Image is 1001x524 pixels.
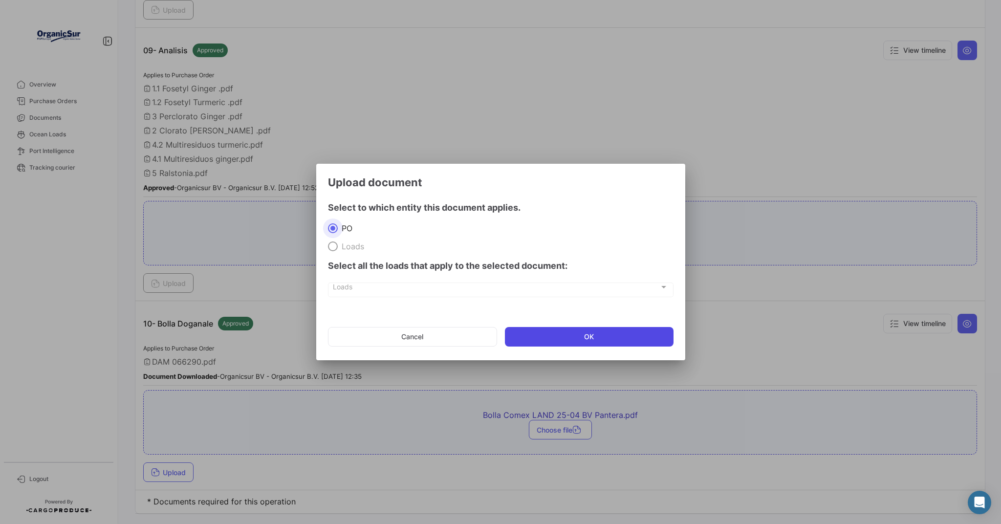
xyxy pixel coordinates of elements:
[328,259,674,273] h4: Select all the loads that apply to the selected document:
[328,175,674,189] h3: Upload document
[505,327,674,347] button: OK
[328,201,674,215] h4: Select to which entity this document applies.
[328,327,498,347] button: Cancel
[968,491,991,514] div: Abrir Intercom Messenger
[338,241,364,251] span: Loads
[338,223,352,233] span: PO
[333,285,659,293] span: Loads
